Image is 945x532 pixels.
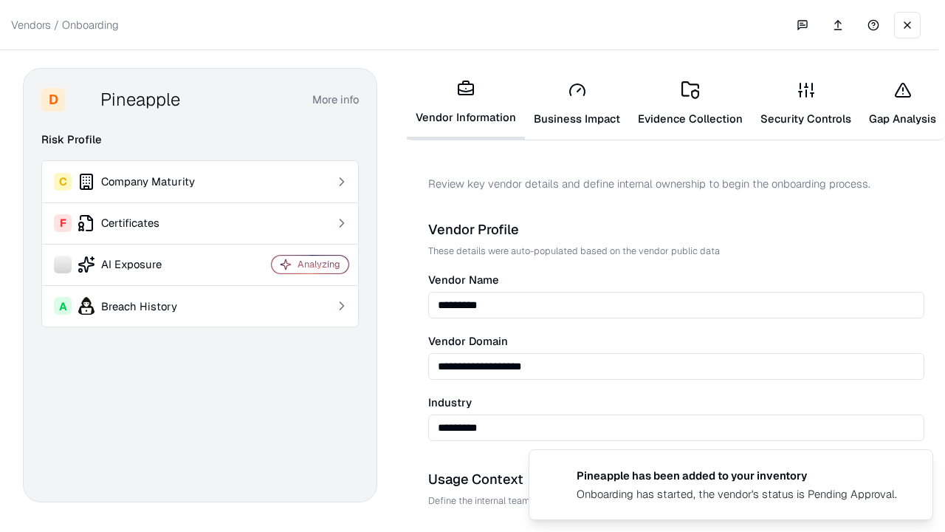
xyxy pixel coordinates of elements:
[577,468,897,483] div: Pineapple has been added to your inventory
[312,86,359,113] button: More info
[54,214,72,232] div: F
[298,258,340,270] div: Analyzing
[54,173,72,191] div: C
[860,69,945,138] a: Gap Analysis
[629,69,752,138] a: Evidence Collection
[577,486,897,502] div: Onboarding has started, the vendor's status is Pending Approval.
[525,69,629,138] a: Business Impact
[41,88,65,112] div: D
[428,494,924,507] p: Define the internal team and reason for using this vendor. This helps assess business relevance a...
[11,17,119,33] p: Vendors / Onboarding
[54,173,230,191] div: Company Maturity
[428,245,924,257] p: These details were auto-populated based on the vendor public data
[100,88,180,112] div: Pineapple
[54,256,230,273] div: AI Exposure
[428,398,924,409] label: Industry
[428,221,924,239] div: Vendor Profile
[428,176,924,191] p: Review key vendor details and define internal ownership to begin the onboarding process.
[752,69,860,138] a: Security Controls
[41,131,359,149] div: Risk Profile
[428,275,924,286] label: Vendor Name
[428,471,924,488] div: Usage Context
[54,297,72,315] div: A
[407,68,525,140] a: Vendor Information
[54,214,230,232] div: Certificates
[428,336,924,347] label: Vendor Domain
[54,297,230,315] div: Breach History
[71,88,94,112] img: Pineapple
[547,468,565,485] img: pineappleenergy.com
